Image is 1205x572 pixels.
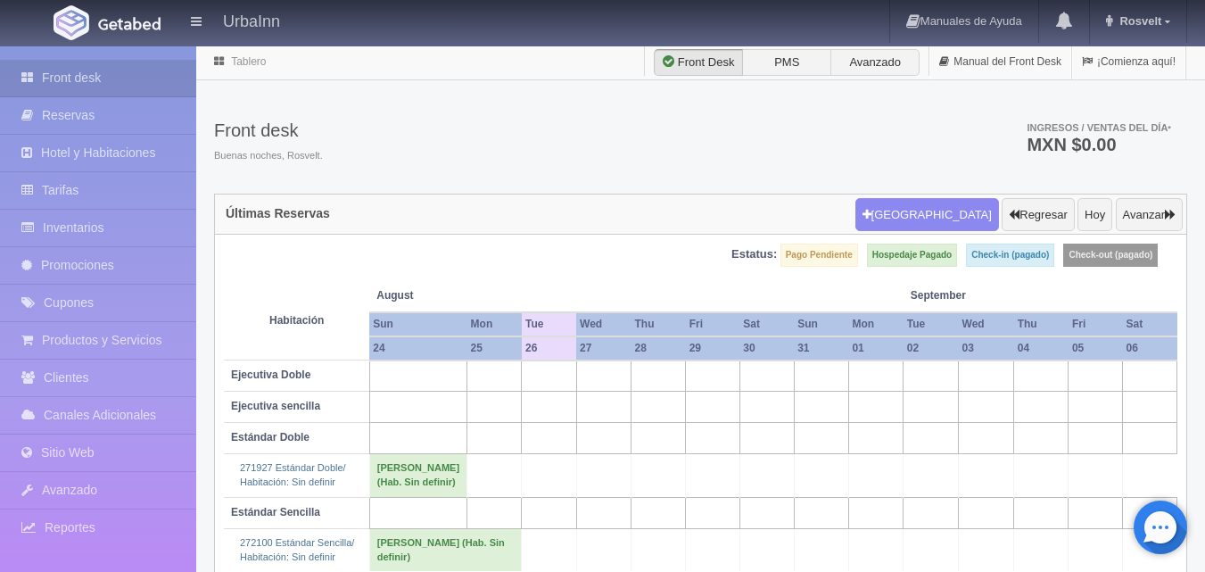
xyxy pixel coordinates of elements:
[631,312,685,336] th: Thu
[98,17,161,30] img: Getabed
[830,49,920,76] label: Avanzado
[1014,312,1069,336] th: Thu
[1069,312,1123,336] th: Fri
[223,9,280,31] h4: UrbaInn
[369,312,466,336] th: Sun
[369,528,522,571] td: [PERSON_NAME] (Hab. Sin definir)
[742,49,831,76] label: PMS
[54,5,89,40] img: Getabed
[576,336,631,361] th: 27
[794,336,848,361] th: 31
[240,462,346,487] a: 271927 Estándar Doble/Habitación: Sin definir
[1027,122,1171,133] span: Ingresos / Ventas del día
[966,244,1054,267] label: Check-in (pagado)
[929,45,1071,79] a: Manual del Front Desk
[855,198,999,232] button: [GEOGRAPHIC_DATA]
[739,312,794,336] th: Sat
[739,336,794,361] th: 30
[226,207,330,220] h4: Últimas Reservas
[686,312,740,336] th: Fri
[522,312,576,336] th: Tue
[686,336,740,361] th: 29
[959,312,1014,336] th: Wed
[1063,244,1158,267] label: Check-out (pagado)
[240,537,354,562] a: 272100 Estándar Sencilla/Habitación: Sin definir
[848,336,903,361] th: 01
[1014,336,1069,361] th: 04
[1002,198,1074,232] button: Regresar
[269,314,324,327] strong: Habitación
[904,312,959,336] th: Tue
[1116,198,1183,232] button: Avanzar
[1122,336,1176,361] th: 06
[1122,312,1176,336] th: Sat
[369,454,466,497] td: [PERSON_NAME] (Hab. Sin definir)
[1115,14,1161,28] span: Rosvelt
[214,120,323,140] h3: Front desk
[214,149,323,163] span: Buenas noches, Rosvelt.
[911,288,1007,303] span: September
[794,312,848,336] th: Sun
[231,506,320,518] b: Estándar Sencilla
[1027,136,1171,153] h3: MXN $0.00
[731,246,777,263] label: Estatus:
[231,369,310,381] b: Ejecutiva Doble
[369,336,466,361] th: 24
[467,336,522,361] th: 25
[654,49,743,76] label: Front Desk
[1077,198,1112,232] button: Hoy
[522,336,576,361] th: 26
[467,312,522,336] th: Mon
[1069,336,1123,361] th: 05
[376,288,515,303] span: August
[867,244,957,267] label: Hospedaje Pagado
[231,400,320,412] b: Ejecutiva sencilla
[848,312,903,336] th: Mon
[959,336,1014,361] th: 03
[231,55,266,68] a: Tablero
[231,431,310,444] b: Estándar Doble
[904,336,959,361] th: 02
[1072,45,1185,79] a: ¡Comienza aquí!
[780,244,858,267] label: Pago Pendiente
[576,312,631,336] th: Wed
[631,336,685,361] th: 28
